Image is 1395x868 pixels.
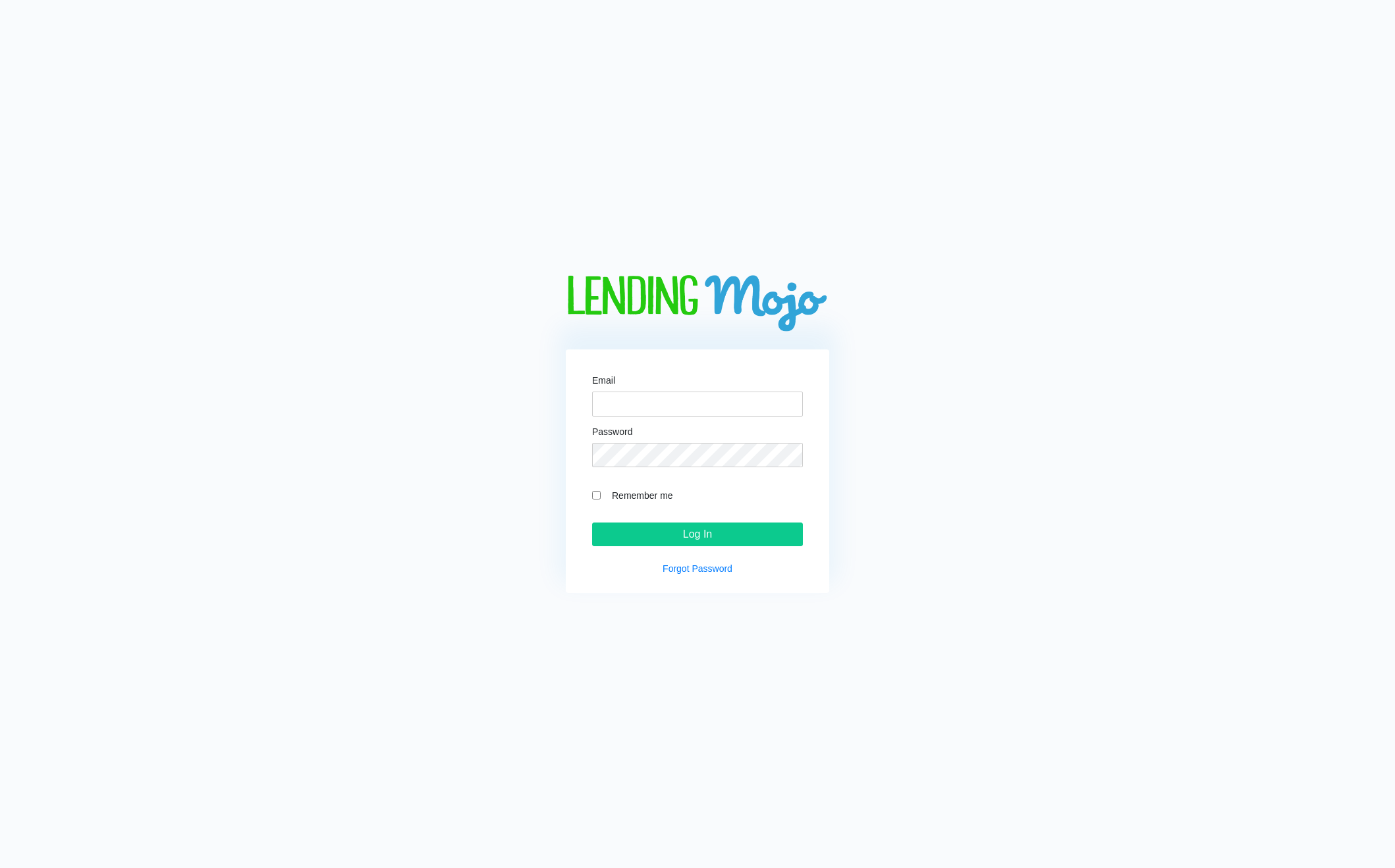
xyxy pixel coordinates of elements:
label: Email [592,376,615,385]
label: Remember me [605,488,803,503]
a: Forgot Password [663,563,732,574]
input: Log In [592,523,803,546]
img: logo-big.png [566,275,829,334]
label: Password [592,427,632,436]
